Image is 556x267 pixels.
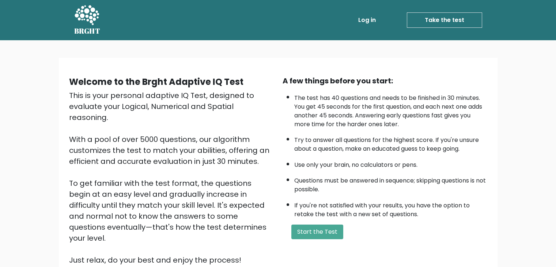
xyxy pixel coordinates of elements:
div: A few things before you start: [283,75,487,86]
li: Questions must be answered in sequence; skipping questions is not possible. [294,173,487,194]
a: Take the test [407,12,482,28]
div: This is your personal adaptive IQ Test, designed to evaluate your Logical, Numerical and Spatial ... [69,90,274,266]
li: The test has 40 questions and needs to be finished in 30 minutes. You get 45 seconds for the firs... [294,90,487,129]
h5: BRGHT [74,27,101,35]
b: Welcome to the Brght Adaptive IQ Test [69,76,243,88]
a: BRGHT [74,3,101,37]
li: If you're not satisfied with your results, you have the option to retake the test with a new set ... [294,198,487,219]
a: Log in [355,13,379,27]
li: Try to answer all questions for the highest score. If you're unsure about a question, make an edu... [294,132,487,153]
li: Use only your brain, no calculators or pens. [294,157,487,169]
button: Start the Test [291,225,343,239]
